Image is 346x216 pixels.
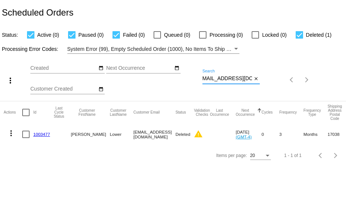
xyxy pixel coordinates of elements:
[78,30,104,39] span: Paused (0)
[299,72,314,87] button: Next page
[133,110,159,115] button: Change sorting for CustomerEmail
[175,110,186,115] button: Change sorting for Status
[30,86,97,92] input: Customer Created
[209,30,243,39] span: Processing (0)
[174,65,179,71] mat-icon: date_range
[194,130,203,138] mat-icon: warning
[2,7,73,18] h2: Scheduled Orders
[110,108,127,117] button: Change sorting for CustomerLastName
[253,76,259,82] mat-icon: close
[133,124,175,145] mat-cell: [EMAIL_ADDRESS][DOMAIN_NAME]
[262,30,286,39] span: Locked (0)
[252,75,260,83] button: Clear
[175,132,190,137] span: Deleted
[123,30,145,39] span: Failed (0)
[37,30,59,39] span: Active (0)
[2,46,58,52] span: Processing Error Codes:
[194,101,210,124] mat-header-cell: Validation Checks
[33,110,36,115] button: Change sorting for Id
[110,124,134,145] mat-cell: Lower
[284,153,302,158] div: 1 - 1 of 1
[2,32,18,38] span: Status:
[33,132,50,137] a: 1003477
[7,129,16,138] mat-icon: more_vert
[98,65,104,71] mat-icon: date_range
[71,108,103,117] button: Change sorting for CustomerFirstName
[216,153,247,158] div: Items per page:
[313,148,328,163] button: Previous page
[262,124,279,145] mat-cell: 0
[67,45,239,54] mat-select: Filter by Processing Error Codes
[306,30,332,39] span: Deleted (1)
[236,124,262,145] mat-cell: [DATE]
[54,106,64,118] button: Change sorting for LastProcessingCycleId
[285,72,299,87] button: Previous page
[279,110,297,115] button: Change sorting for Frequency
[164,30,190,39] span: Queued (0)
[262,110,273,115] button: Change sorting for Cycles
[98,86,104,92] mat-icon: date_range
[71,124,110,145] mat-cell: [PERSON_NAME]
[210,108,229,117] button: Change sorting for LastOccurrenceUtc
[279,124,303,145] mat-cell: 3
[30,65,97,71] input: Created
[106,65,173,71] input: Next Occurrence
[328,148,343,163] button: Next page
[250,153,271,158] mat-select: Items per page:
[250,153,255,158] span: 20
[4,101,22,124] mat-header-cell: Actions
[236,134,252,139] a: (GMT-4)
[6,76,15,85] mat-icon: more_vert
[303,124,327,145] mat-cell: Months
[303,108,321,117] button: Change sorting for FrequencyType
[327,104,342,121] button: Change sorting for ShippingPostcode
[236,108,255,117] button: Change sorting for NextOccurrenceUtc
[202,76,252,82] input: Search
